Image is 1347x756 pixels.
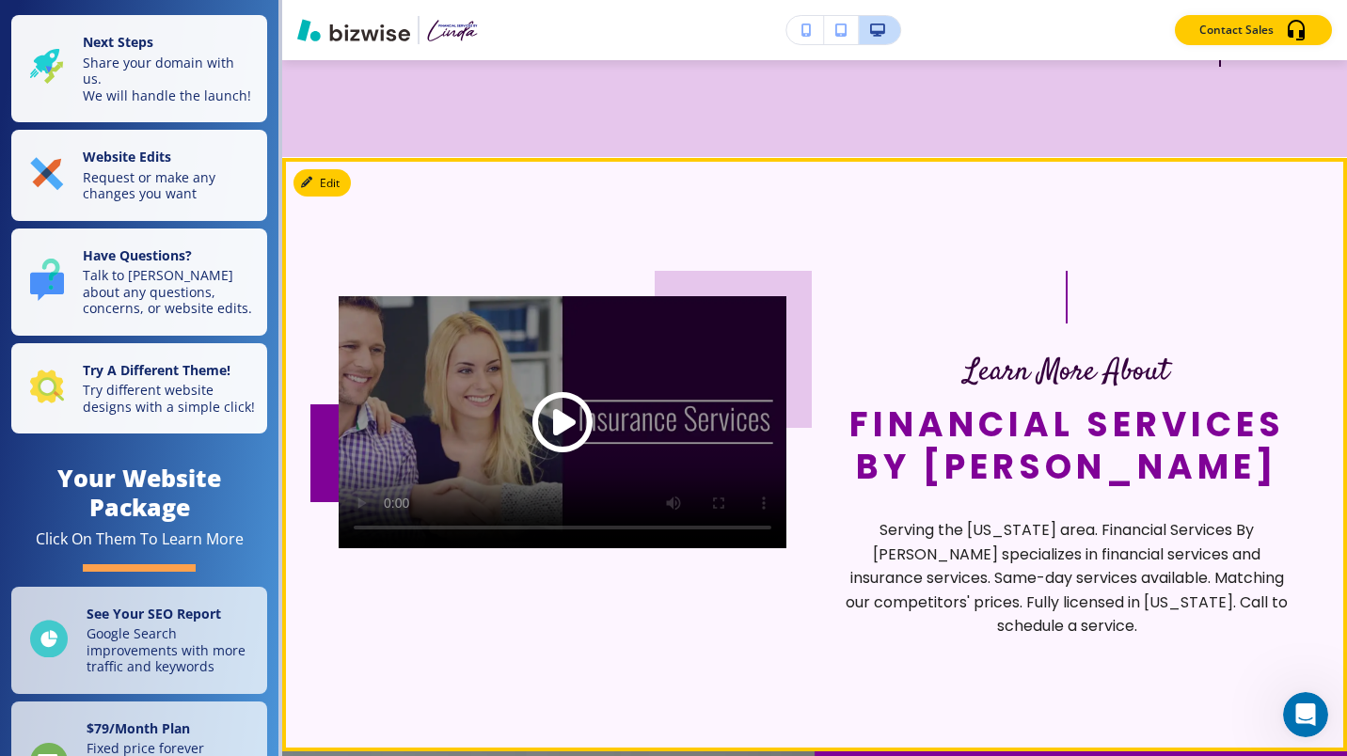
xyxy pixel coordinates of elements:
p: Contact Sales [1199,22,1274,39]
strong: Have Questions? [83,246,192,264]
p: Google Search improvements with more traffic and keywords [87,625,256,675]
strong: Try A Different Theme! [83,361,230,379]
button: Contact Sales [1175,15,1332,45]
button: Edit [293,169,351,197]
button: Next StepsShare your domain with us.We will handle the launch! [11,15,267,122]
button: Try A Different Theme!Try different website designs with a simple click! [11,343,267,434]
strong: Website Edits [83,148,171,165]
strong: See Your SEO Report [87,605,221,622]
img: Bizwise Logo [297,19,410,41]
button: Have Questions?Talk to [PERSON_NAME] about any questions, concerns, or website edits. [11,228,267,336]
strong: $ 79 /Month Plan [87,719,190,737]
strong: Next Steps [83,33,153,51]
p: Learn More About [964,354,1169,393]
img: Your Logo [427,18,478,43]
p: Try different website designs with a simple click! [83,382,256,415]
h4: Your Website Package [11,464,267,522]
div: Play button for video with title: undefined [339,296,786,548]
p: Financial Services By [PERSON_NAME] [843,403,1291,488]
p: Serving the [US_STATE] area. Financial Services By [PERSON_NAME] specializes in financial service... [843,518,1291,638]
a: See Your SEO ReportGoogle Search improvements with more traffic and keywords [11,587,267,694]
p: Share your domain with us. We will handle the launch! [83,55,256,104]
div: Click On Them To Learn More [36,529,244,549]
p: Request or make any changes you want [83,169,256,202]
iframe: Intercom live chat [1283,692,1328,737]
p: Talk to [PERSON_NAME] about any questions, concerns, or website edits. [83,267,256,317]
button: Website EditsRequest or make any changes you want [11,130,267,221]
